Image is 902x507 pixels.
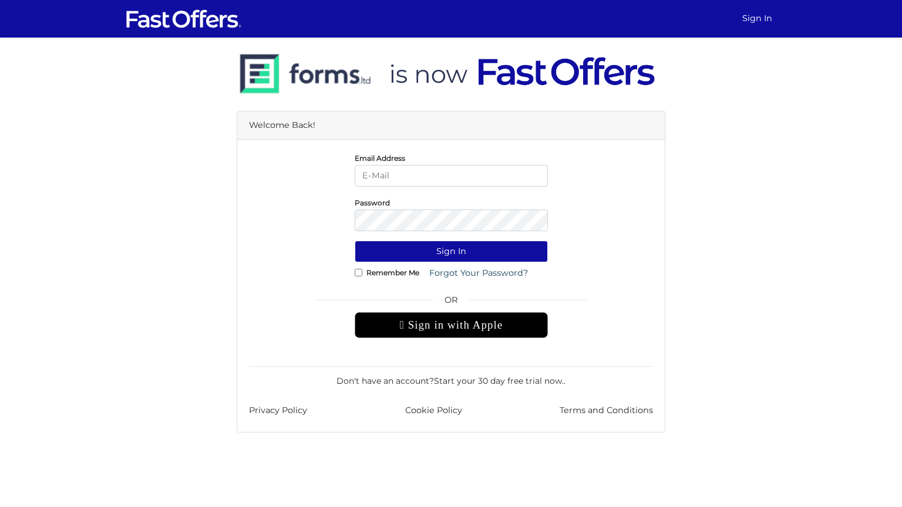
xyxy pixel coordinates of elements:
a: Privacy Policy [249,404,307,417]
span: OR [355,293,548,312]
div: Sign in with Apple [355,312,548,338]
button: Sign In [355,241,548,262]
div: Welcome Back! [237,111,665,140]
a: Forgot Your Password? [422,262,536,284]
a: Sign In [738,7,777,30]
a: Cookie Policy [405,404,462,417]
label: Password [355,201,390,204]
a: Start your 30 day free trial now. [434,376,564,386]
a: Terms and Conditions [560,404,653,417]
label: Remember Me [366,271,419,274]
label: Email Address [355,157,405,160]
div: Don't have an account? . [249,366,653,387]
input: E-Mail [355,165,548,187]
